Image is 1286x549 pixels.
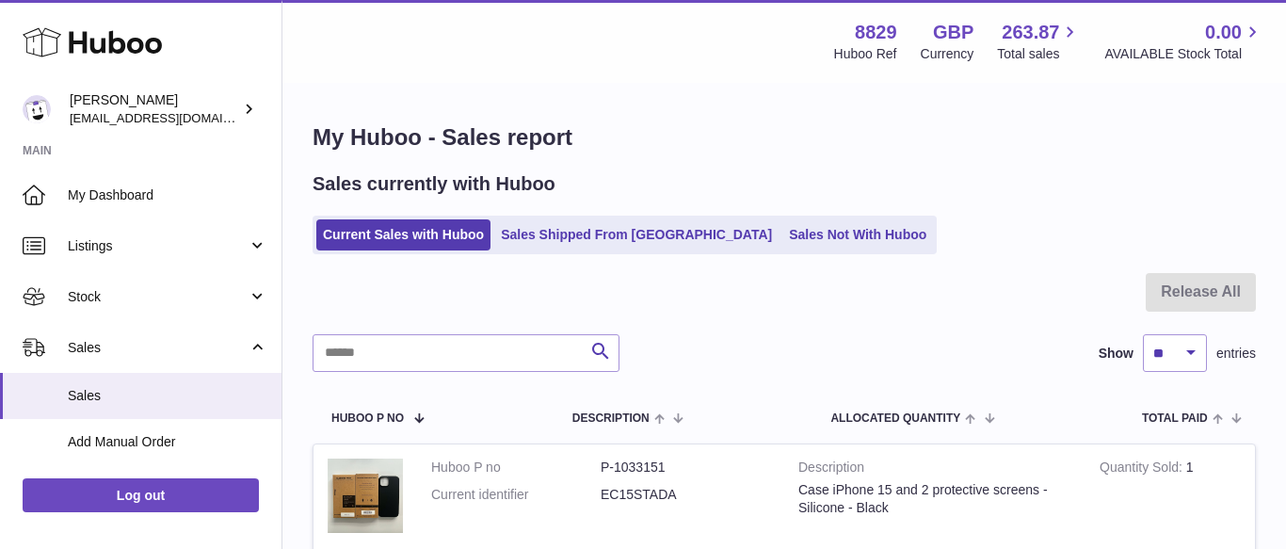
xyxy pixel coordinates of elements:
[494,219,779,250] a: Sales Shipped From [GEOGRAPHIC_DATA]
[1099,345,1133,363] label: Show
[601,459,770,476] dd: P-1033151
[921,45,974,63] div: Currency
[601,486,770,504] dd: EC15STADA
[68,339,248,357] span: Sales
[830,412,960,425] span: ALLOCATED Quantity
[1142,412,1208,425] span: Total paid
[316,219,490,250] a: Current Sales with Huboo
[1205,20,1242,45] span: 0.00
[1104,45,1263,63] span: AVAILABLE Stock Total
[68,288,248,306] span: Stock
[68,433,267,451] span: Add Manual Order
[328,459,403,534] img: 88291740994825.png
[798,481,1071,517] div: Case iPhone 15 and 2 protective screens - Silicone - Black
[997,20,1081,63] a: 263.87 Total sales
[68,387,267,405] span: Sales
[782,219,933,250] a: Sales Not With Huboo
[933,20,973,45] strong: GBP
[23,95,51,123] img: commandes@kpmatech.com
[997,45,1081,63] span: Total sales
[798,459,1071,481] strong: Description
[68,186,267,204] span: My Dashboard
[313,171,555,197] h2: Sales currently with Huboo
[1100,460,1186,479] strong: Quantity Sold
[834,45,897,63] div: Huboo Ref
[855,20,897,45] strong: 8829
[431,459,601,476] dt: Huboo P no
[68,237,248,255] span: Listings
[431,486,601,504] dt: Current identifier
[1104,20,1263,63] a: 0.00 AVAILABLE Stock Total
[1216,345,1256,363] span: entries
[572,412,650,425] span: Description
[313,122,1256,153] h1: My Huboo - Sales report
[23,478,259,512] a: Log out
[331,412,404,425] span: Huboo P no
[70,91,239,127] div: [PERSON_NAME]
[70,110,277,125] span: [EMAIL_ADDRESS][DOMAIN_NAME]
[1002,20,1059,45] span: 263.87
